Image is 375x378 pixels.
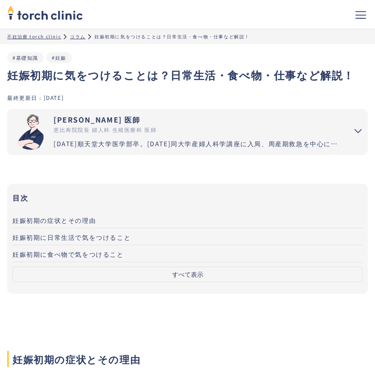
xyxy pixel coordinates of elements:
summary: 市山 卓彦 [PERSON_NAME] 医師 恵比寿院院長 婦人科 生殖医療科 医師 [DATE]順天堂大学医学部卒。[DATE]同大学産婦人科学講座に入局、周産期救急を中心に研鑽を重ねる。[D... [7,109,368,155]
span: 妊娠初期に日常生活で気をつけること [12,233,131,242]
a: 妊娠初期に食べ物で気をつけること [12,245,363,262]
button: すべて表示 [12,267,363,282]
a: #妊娠 [52,54,66,61]
span: 妊娠初期の症状とその理由 [7,351,368,367]
div: [PERSON_NAME] 医師 [54,114,341,125]
div: 妊娠初期に気をつけることは？日常生活・食べ物・仕事など解説！ [95,33,250,40]
a: #基礎知識 [12,54,38,61]
a: 不妊治療 torch clinic [7,33,61,40]
ul: パンくずリスト [7,33,368,40]
span: 妊娠初期の症状とその理由 [12,216,96,225]
h3: 目次 [12,191,363,204]
img: 市山 卓彦 [12,114,48,150]
div: [DATE] [44,94,64,101]
div: 最終更新日： [7,94,44,101]
div: [DATE]順天堂大学医学部卒。[DATE]同大学産婦人科学講座に入局、周産期救急を中心に研鑽を重ねる。[DATE]国内有数の不妊治療施設セントマザー産婦人科医院で、女性不妊症のみでなく男性不妊... [54,139,341,148]
a: 妊娠初期の症状とその理由 [12,211,363,228]
div: 恵比寿院院長 婦人科 生殖医療科 医師 [54,126,341,134]
img: torch clinic [7,3,83,22]
a: home [7,6,83,22]
a: [PERSON_NAME] 医師 恵比寿院院長 婦人科 生殖医療科 医師 [DATE]順天堂大学医学部卒。[DATE]同大学産婦人科学講座に入局、周産期救急を中心に研鑽を重ねる。[DATE]国内... [7,109,341,155]
h1: 妊娠初期に気をつけることは？日常生活・食べ物・仕事など解説！ [7,67,368,83]
a: コラム [70,33,86,40]
span: 妊娠初期に食べ物で気をつけること [12,250,124,259]
a: 妊娠初期に日常生活で気をつけること [12,228,363,245]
